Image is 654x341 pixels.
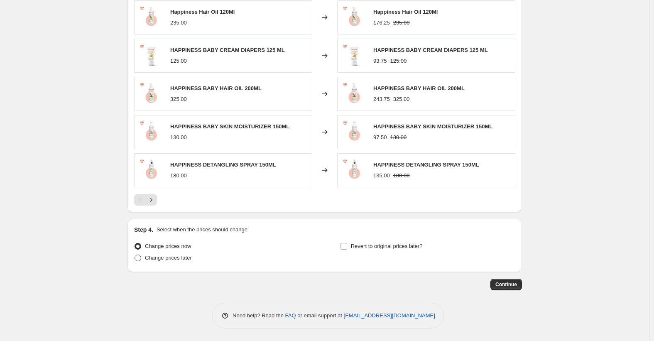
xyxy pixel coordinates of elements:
[373,47,488,53] span: HAPPINESS BABY CREAM DIAPERS 125 ML
[145,194,157,206] button: Next
[170,162,276,168] span: HAPPINESS DETANGLING SPRAY 150ML
[373,19,390,27] div: 176.25
[170,133,187,142] div: 130.00
[342,158,367,183] img: Haooiness-Kids-Happiness-dangling-spray-600x600_80x.jpg
[495,281,517,288] span: Continue
[393,172,410,180] strike: 180.00
[157,226,247,234] p: Select when the prices should change
[373,57,387,65] div: 93.75
[145,243,191,249] span: Change prices now
[170,19,187,27] div: 235.00
[373,172,390,180] div: 135.00
[170,47,285,53] span: HAPPINESS BABY CREAM DIAPERS 125 ML
[139,158,164,183] img: Haooiness-Kids-Happiness-dangling-spray-600x600_80x.jpg
[139,81,164,106] img: Happiness-Hair-Oil-200-ml-600x600_80x.jpg
[342,5,367,30] img: 83751_80x.jpg
[170,57,187,65] div: 125.00
[373,133,387,142] div: 97.50
[344,312,435,319] a: [EMAIL_ADDRESS][DOMAIN_NAME]
[393,19,410,27] strike: 235.00
[233,312,285,319] span: Need help? Read the
[373,9,438,15] span: Happiness Hair Oil 120Ml
[139,5,164,30] img: 83751_80x.jpg
[393,95,410,103] strike: 325.00
[139,43,164,68] img: Happiness-Kids-diaper-rash-cream-600x600_80x.jpg
[373,162,479,168] span: HAPPINESS DETANGLING SPRAY 150ML
[490,279,522,290] button: Continue
[139,120,164,145] img: Haooiness-Kids-Kids-Skin-Moisturizer-Lotion-600x600_80x.jpg
[170,9,235,15] span: Happiness Hair Oil 120Ml
[285,312,296,319] a: FAQ
[170,172,187,180] div: 180.00
[373,123,492,130] span: HAPPINESS BABY SKIN MOISTURIZER 150ML
[351,243,423,249] span: Revert to original prices later?
[373,85,465,91] span: HAPPINESS BABY HAIR OIL 200ML
[170,123,289,130] span: HAPPINESS BABY SKIN MOISTURIZER 150ML
[170,85,262,91] span: HAPPINESS BABY HAIR OIL 200ML
[134,226,153,234] h2: Step 4.
[342,81,367,106] img: Happiness-Hair-Oil-200-ml-600x600_80x.jpg
[342,43,367,68] img: Happiness-Kids-diaper-rash-cream-600x600_80x.jpg
[145,255,192,261] span: Change prices later
[296,312,344,319] span: or email support at
[373,95,390,103] div: 243.75
[390,133,407,142] strike: 130.00
[390,57,407,65] strike: 125.00
[134,194,157,206] nav: Pagination
[342,120,367,145] img: Haooiness-Kids-Kids-Skin-Moisturizer-Lotion-600x600_80x.jpg
[170,95,187,103] div: 325.00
